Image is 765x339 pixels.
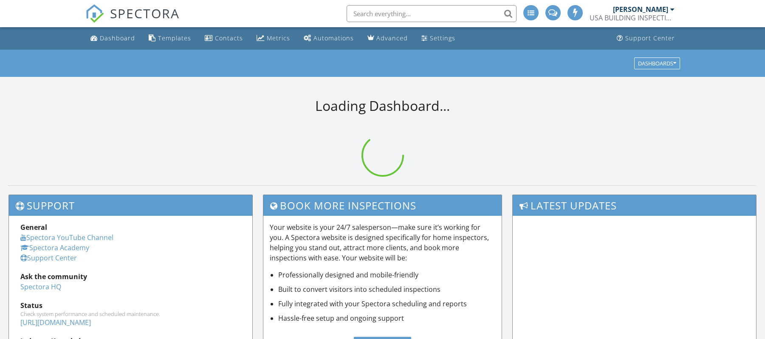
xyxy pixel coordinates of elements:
div: Check system performance and scheduled maintenance. [20,311,241,317]
a: Spectora HQ [20,282,61,291]
div: Status [20,300,241,311]
button: Dashboards [634,57,680,69]
li: Hassle-free setup and ongoing support [278,313,495,323]
input: Search everything... [347,5,517,22]
a: Advanced [364,31,411,46]
div: Advanced [376,34,408,42]
a: Spectora YouTube Channel [20,233,113,242]
h3: Support [9,195,252,216]
a: Support Center [20,253,77,263]
div: Ask the community [20,271,241,282]
strong: General [20,223,47,232]
li: Built to convert visitors into scheduled inspections [278,284,495,294]
div: Dashboard [100,34,135,42]
span: SPECTORA [110,4,180,22]
div: Automations [313,34,354,42]
a: SPECTORA [85,11,180,29]
div: Support Center [625,34,675,42]
h3: Latest Updates [513,195,756,216]
a: Metrics [253,31,294,46]
div: Contacts [215,34,243,42]
a: Contacts [201,31,246,46]
div: Dashboards [638,60,676,66]
a: Spectora Academy [20,243,89,252]
div: Templates [158,34,191,42]
div: USA BUILDING INSPECTIONS LLC [590,14,675,22]
img: The Best Home Inspection Software - Spectora [85,4,104,23]
div: [PERSON_NAME] [613,5,668,14]
a: Automations (Basic) [300,31,357,46]
li: Professionally designed and mobile-friendly [278,270,495,280]
a: [URL][DOMAIN_NAME] [20,318,91,327]
h3: Book More Inspections [263,195,502,216]
div: Metrics [267,34,290,42]
a: Dashboard [87,31,138,46]
a: Templates [145,31,195,46]
a: Support Center [613,31,678,46]
p: Your website is your 24/7 salesperson—make sure it’s working for you. A Spectora website is desig... [270,222,495,263]
a: Settings [418,31,459,46]
div: Settings [430,34,455,42]
li: Fully integrated with your Spectora scheduling and reports [278,299,495,309]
